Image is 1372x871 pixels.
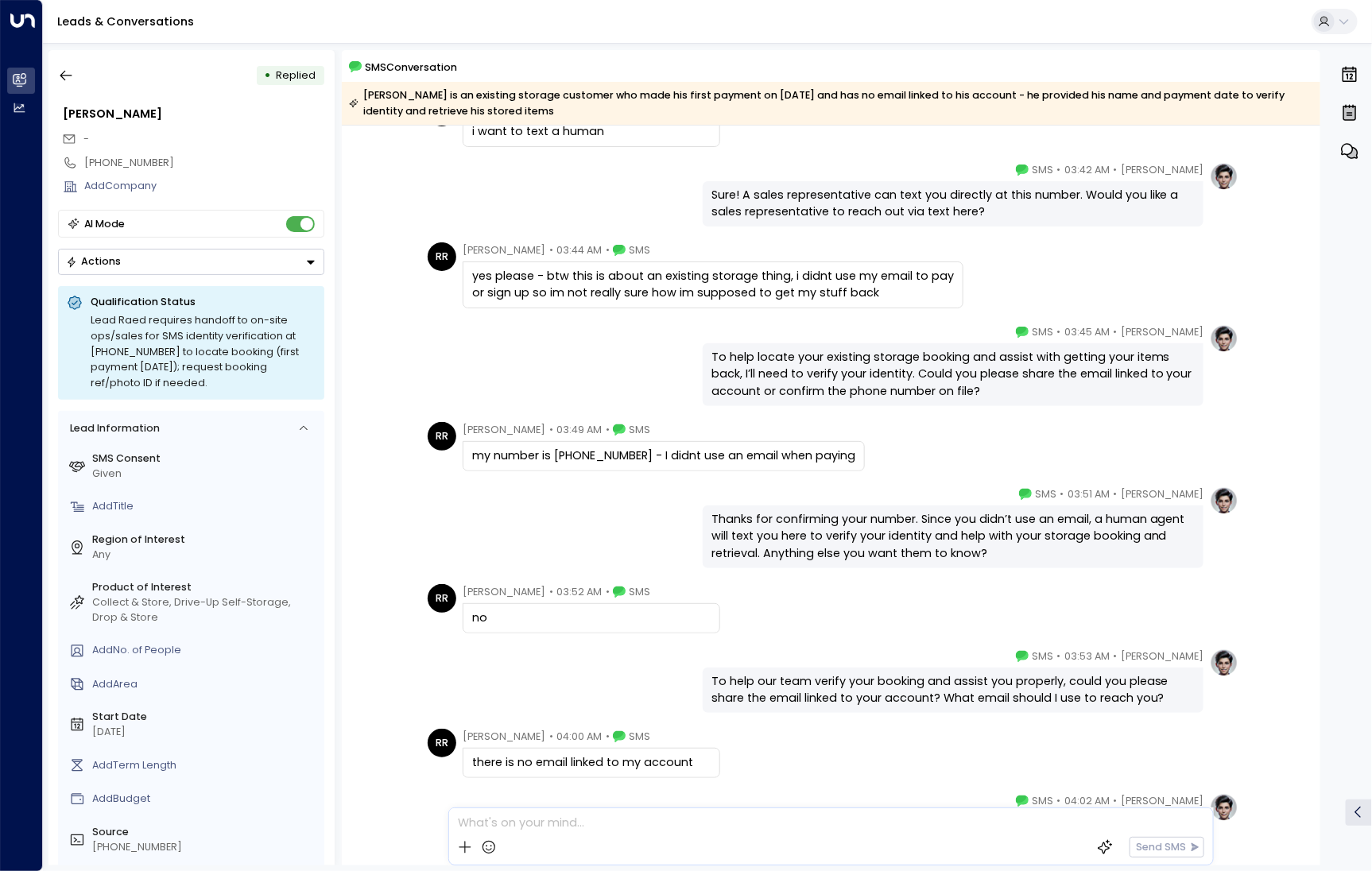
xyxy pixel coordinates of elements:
[428,584,456,613] div: RR
[549,729,553,745] span: •
[1064,324,1110,340] span: 03:45 AM
[1121,486,1203,502] span: [PERSON_NAME]
[92,466,319,482] div: Given
[1121,793,1203,809] span: [PERSON_NAME]
[556,422,602,438] span: 03:49 AM
[63,106,324,123] div: [PERSON_NAME]
[556,242,602,258] span: 03:44 AM
[428,729,456,757] div: RR
[606,422,610,438] span: •
[92,499,319,514] div: AddTitle
[556,584,602,600] span: 03:52 AM
[264,63,271,88] div: •
[1114,793,1118,809] span: •
[1057,793,1061,809] span: •
[92,595,319,625] div: Collect & Store, Drive-Up Self-Storage, Drop & Store
[57,14,194,29] a: Leads & Conversations
[92,758,319,773] div: AddTerm Length
[472,123,711,141] div: i want to text a human
[92,825,319,840] label: Source
[606,584,610,600] span: •
[83,132,89,145] span: -
[92,792,319,807] div: AddBudget
[1121,324,1203,340] span: [PERSON_NAME]
[92,677,319,692] div: AddArea
[92,580,319,595] label: Product of Interest
[1121,162,1203,178] span: [PERSON_NAME]
[91,312,316,391] div: Lead Raed requires handoff to on-site ops/sales for SMS identity verification at [PHONE_NUMBER] t...
[472,610,711,627] div: no
[1032,162,1053,178] span: SMS
[428,422,456,451] div: RR
[58,249,324,275] div: Button group with a nested menu
[711,349,1195,401] div: To help locate your existing storage booking and assist with getting your items back, I’ll need t...
[606,729,610,745] span: •
[1057,162,1061,178] span: •
[629,242,650,258] span: SMS
[92,451,319,466] label: SMS Consent
[463,422,545,438] span: [PERSON_NAME]
[629,729,650,745] span: SMS
[549,584,553,600] span: •
[629,584,650,600] span: SMS
[463,584,545,600] span: [PERSON_NAME]
[92,548,319,563] div: Any
[66,255,121,268] div: Actions
[58,249,324,275] button: Actions
[365,59,457,75] span: SMS Conversation
[1114,648,1118,664] span: •
[472,754,711,772] div: there is no email linked to my account
[711,673,1195,707] div: To help our team verify your booking and assist you properly, could you please share the email li...
[1210,162,1238,191] img: profile-logo.png
[84,179,324,194] div: AddCompany
[472,268,954,302] div: yes please - btw this is about an existing storage thing, i didnt use my email to pay or sign up ...
[428,242,456,271] div: RR
[472,447,855,465] div: my number is [PHONE_NUMBER] - I didnt use an email when paying
[277,68,316,82] span: Replied
[556,729,602,745] span: 04:00 AM
[64,421,159,436] div: Lead Information
[1032,324,1053,340] span: SMS
[92,725,319,740] div: [DATE]
[463,729,545,745] span: [PERSON_NAME]
[1064,793,1110,809] span: 04:02 AM
[549,242,553,258] span: •
[606,242,610,258] span: •
[1064,162,1110,178] span: 03:42 AM
[1210,648,1238,677] img: profile-logo.png
[1114,162,1118,178] span: •
[1032,793,1053,809] span: SMS
[1064,648,1110,664] span: 03:53 AM
[711,187,1195,221] div: Sure! A sales representative can text you directly at this number. Would you like a sales represe...
[349,87,1312,119] div: [PERSON_NAME] is an existing storage customer who made his first payment on [DATE] and has no ema...
[1032,648,1053,664] span: SMS
[1210,793,1238,822] img: profile-logo.png
[1114,324,1118,340] span: •
[629,422,650,438] span: SMS
[92,643,319,658] div: AddNo. of People
[1057,324,1061,340] span: •
[1121,648,1203,664] span: [PERSON_NAME]
[1057,648,1061,664] span: •
[1060,486,1064,502] span: •
[84,216,126,232] div: AI Mode
[92,532,319,548] label: Region of Interest
[91,295,316,309] p: Qualification Status
[1068,486,1110,502] span: 03:51 AM
[92,840,319,855] div: [PHONE_NUMBER]
[1210,486,1238,515] img: profile-logo.png
[549,422,553,438] span: •
[84,156,324,171] div: [PHONE_NUMBER]
[1035,486,1056,502] span: SMS
[1210,324,1238,353] img: profile-logo.png
[92,710,319,725] label: Start Date
[711,511,1195,563] div: Thanks for confirming your number. Since you didn’t use an email, a human agent will text you her...
[463,242,545,258] span: [PERSON_NAME]
[1114,486,1118,502] span: •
